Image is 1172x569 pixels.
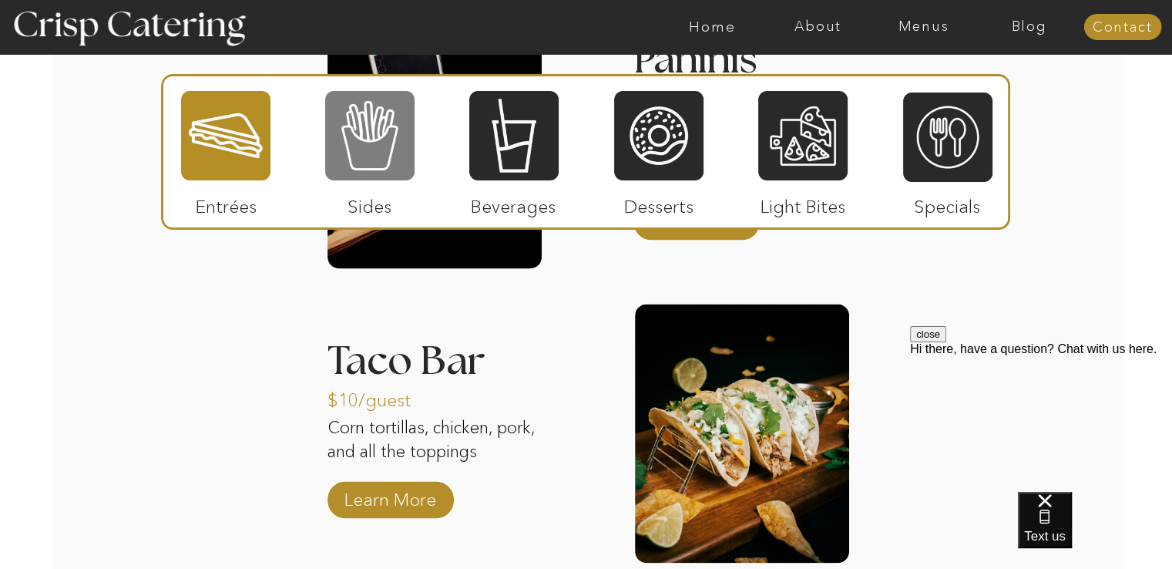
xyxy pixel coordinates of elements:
p: Specials [896,180,999,225]
iframe: podium webchat widget prompt [910,326,1172,511]
p: Entrées [175,180,277,225]
p: Beverages [462,180,565,225]
a: Learn More [645,195,747,240]
h3: Taco Bar [327,342,542,361]
a: About [765,19,871,35]
a: Blog [976,19,1082,35]
a: Menus [871,19,976,35]
p: $10/guest [327,374,430,419]
a: Home [660,19,765,35]
p: $10/guest [633,72,736,116]
p: Light Bites [752,180,855,225]
a: Contact [1083,20,1161,35]
h3: Paninis [633,40,848,89]
a: Learn More [339,473,442,518]
iframe: podium webchat widget bubble [1018,492,1172,569]
p: Sides [318,180,421,225]
p: Corn tortillas, chicken, pork, and all the toppings [327,416,542,490]
p: Desserts [608,180,710,225]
